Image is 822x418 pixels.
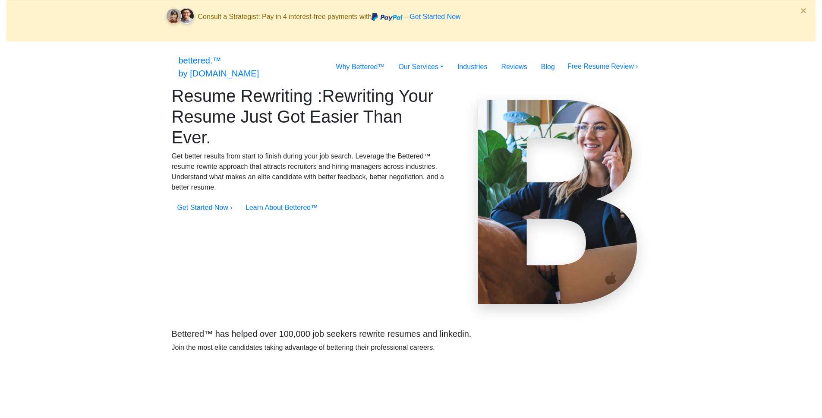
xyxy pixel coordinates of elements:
a: Reviews [494,58,534,76]
span: Resume Rewriting : [172,86,322,105]
button: Close [792,0,815,21]
a: Industries [450,58,494,76]
p: Join the most elite candidates taking advantage of bettering their professional careers. [172,342,651,353]
a: Learn About Bettered™ [246,204,318,211]
span: × [800,5,806,16]
img: client-faces.svg [162,6,198,29]
a: Get Started Now › [177,204,233,211]
a: Free Resume Review › [567,63,638,70]
button: Learn About Bettered™ [240,199,323,216]
a: Get Started Now [409,13,460,20]
a: Why Bettered™ [329,58,392,76]
img: resume rewrite service [459,85,657,329]
h5: resume rewriting [172,329,651,339]
button: Get Started Now › [172,199,238,216]
span: by [DOMAIN_NAME] [179,69,259,78]
a: Blog [534,58,562,76]
button: Free Resume Review › [562,58,644,75]
span: Consult a Strategist: Pay in 4 interest-free payments with — [198,13,461,20]
p: Get better results from start to finish during your job search. Leverage the Bettered™ resume rew... [172,151,446,193]
a: bettered.™by [DOMAIN_NAME] [179,52,259,82]
img: paypal.svg [372,13,403,21]
a: Our Services [391,58,450,76]
h1: resume rewriting [172,85,446,148]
